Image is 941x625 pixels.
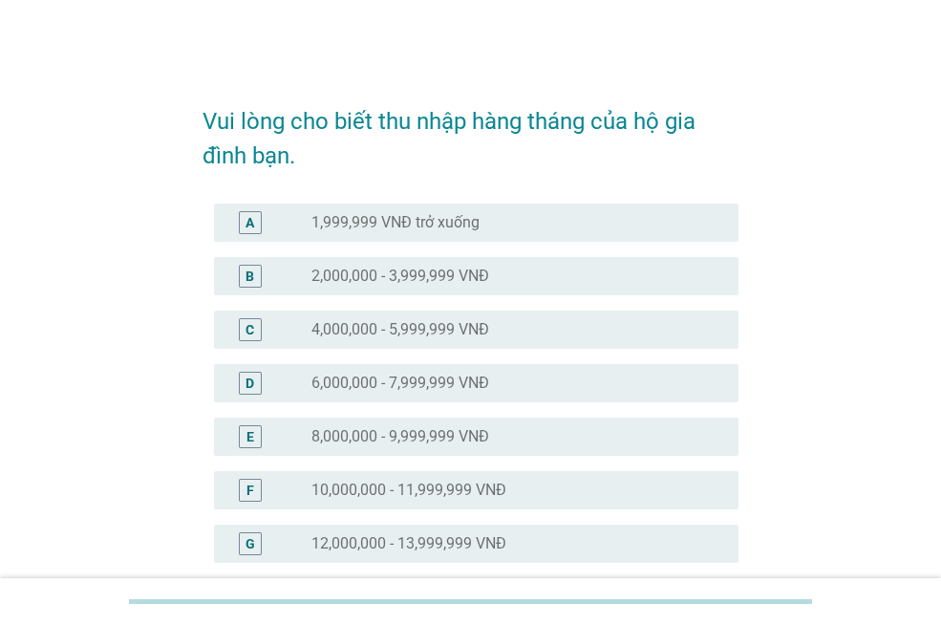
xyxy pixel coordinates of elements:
label: 6,000,000 - 7,999,999 VNĐ [311,374,489,393]
div: E [246,426,254,446]
label: 8,000,000 - 9,999,999 VNĐ [311,427,489,446]
label: 12,000,000 - 13,999,999 VNĐ [311,534,506,553]
div: D [246,373,254,393]
div: C [246,319,254,339]
label: 2,000,000 - 3,999,999 VNĐ [311,267,489,286]
div: F [246,480,254,500]
label: 4,000,000 - 5,999,999 VNĐ [311,320,489,339]
div: A [246,212,254,232]
div: B [246,266,254,286]
label: 10,000,000 - 11,999,999 VNĐ [311,481,506,500]
h2: Vui lòng cho biết thu nhập hàng tháng của hộ gia đình bạn. [203,85,738,173]
div: G [246,533,255,553]
label: 1,999,999 VNĐ trở xuống [311,213,480,232]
